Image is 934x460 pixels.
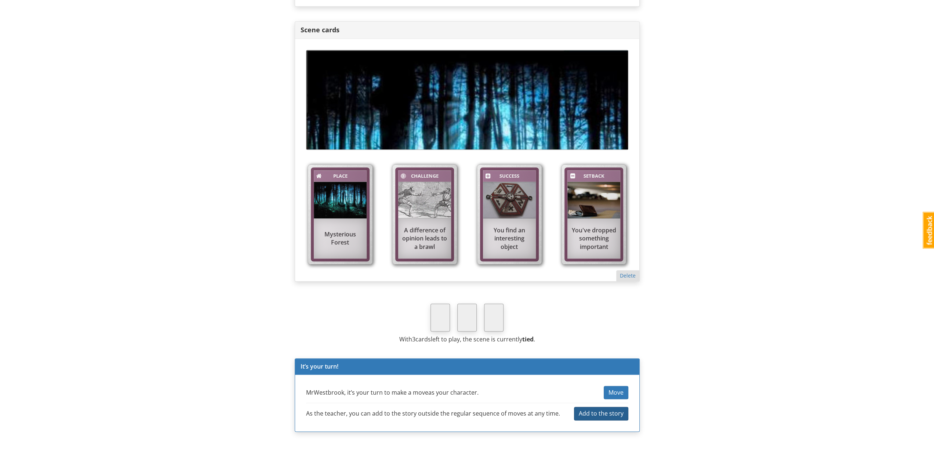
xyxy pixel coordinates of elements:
[295,22,639,39] div: Scene cards
[306,50,628,149] img: cwk76ergh4egglgijpib.jpg
[567,182,620,219] img: wmbsmupatqsuqu5sbpti.jpg
[608,388,624,396] span: Move
[295,359,639,375] div: It’s your turn!
[398,222,451,255] div: A difference of opinion leads to a brawl
[574,407,628,420] button: Add to the story
[314,227,367,251] div: Mysterious Forest
[314,182,367,219] img: cwk76ergh4egglgijpib.jpg
[579,409,624,417] span: Add to the story
[306,409,560,418] div: As the teacher, you can add to the story outside the regular sequence of moves at any time.
[398,182,451,219] img: kiy2sb70enjsjelipbak.jpg
[522,335,534,343] strong: tied
[604,386,628,399] button: Move
[620,272,636,279] a: Delete
[295,335,640,344] p: With 3 card s left to play, the scene is
[483,182,536,219] img: hryfqaozm3setlmwpdss.jpg
[492,172,527,180] div: Success
[567,222,620,255] div: You've dropped something important
[497,335,535,343] span: currently .
[483,222,536,255] div: You find an interesting object
[407,172,442,180] div: Challenge
[323,172,357,180] div: Place
[577,172,611,180] div: Setback
[306,388,479,397] div: MrWestbrook , it’s your turn to make a move as your character .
